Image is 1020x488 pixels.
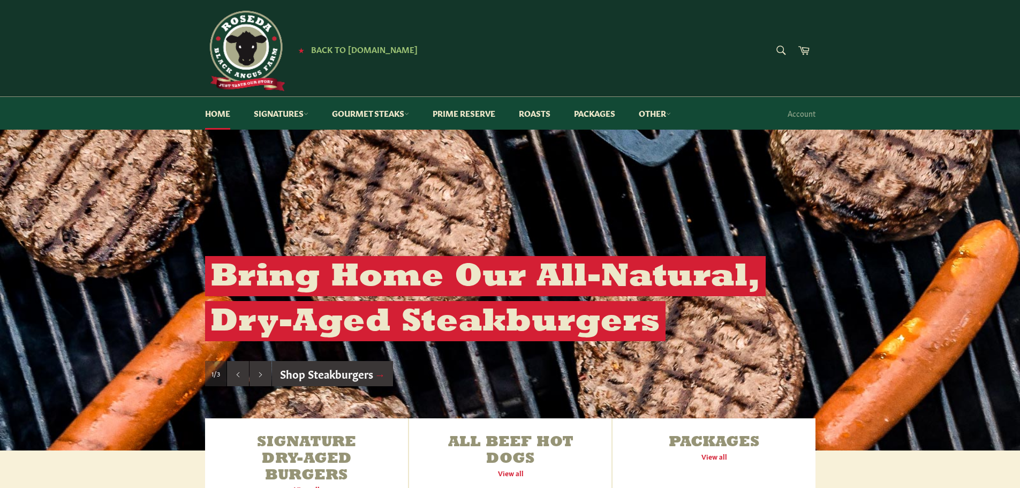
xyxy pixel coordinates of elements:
[205,256,766,341] h2: Bring Home Our All-Natural, Dry-Aged Steakburgers
[205,361,226,387] div: Slide 1, current
[227,361,249,387] button: Previous slide
[272,361,394,387] a: Shop Steakburgers
[563,97,626,130] a: Packages
[194,97,241,130] a: Home
[375,366,386,381] span: →
[321,97,420,130] a: Gourmet Steaks
[422,97,506,130] a: Prime Reserve
[293,46,418,54] a: ★ Back to [DOMAIN_NAME]
[782,97,821,129] a: Account
[243,97,319,130] a: Signatures
[205,11,285,91] img: Roseda Beef
[298,46,304,54] span: ★
[250,361,271,387] button: Next slide
[508,97,561,130] a: Roasts
[311,43,418,55] span: Back to [DOMAIN_NAME]
[211,369,220,378] span: 1/3
[628,97,682,130] a: Other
